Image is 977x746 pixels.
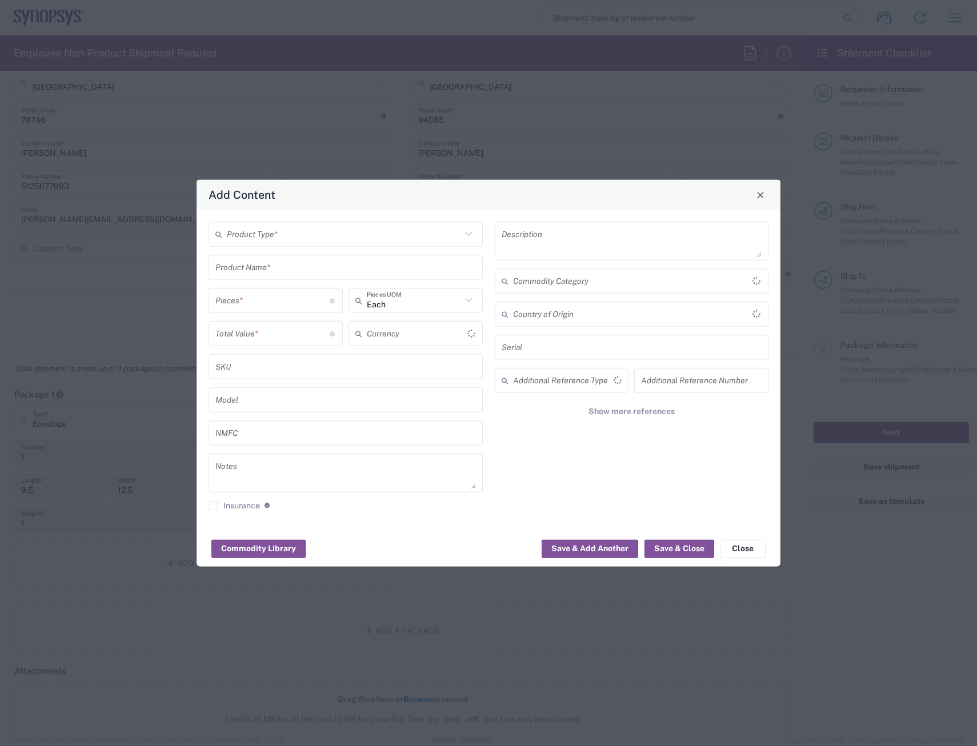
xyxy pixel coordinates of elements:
[542,539,638,558] button: Save & Add Another
[209,186,275,203] h4: Add Content
[720,539,766,558] button: Close
[752,187,768,203] button: Close
[644,539,714,558] button: Save & Close
[209,501,260,510] label: Insurance
[588,406,675,417] span: Show more references
[211,539,306,558] button: Commodity Library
